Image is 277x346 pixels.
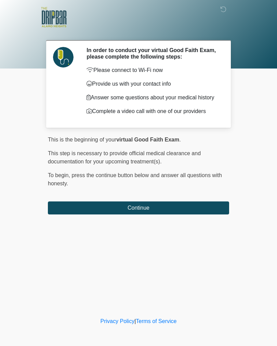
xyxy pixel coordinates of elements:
[134,318,136,324] a: |
[53,47,74,67] img: Agent Avatar
[48,201,229,214] button: Continue
[101,318,135,324] a: Privacy Policy
[87,66,219,74] p: Please connect to Wi-Fi now
[136,318,176,324] a: Terms of Service
[87,107,219,115] p: Complete a video call with one of our providers
[87,47,219,60] h2: In order to conduct your virtual Good Faith Exam, please complete the following steps:
[48,172,222,186] span: press the continue button below and answer all questions with honesty.
[48,137,116,143] span: This is the beginning of your
[116,137,179,143] strong: virtual Good Faith Exam
[41,5,67,29] img: The DRIPBaR - Alamo Heights Logo
[48,172,71,178] span: To begin,
[48,150,201,164] span: This step is necessary to provide official medical clearance and documentation for your upcoming ...
[87,80,219,88] p: Provide us with your contact info
[179,137,181,143] span: .
[87,94,219,102] p: Answer some questions about your medical history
